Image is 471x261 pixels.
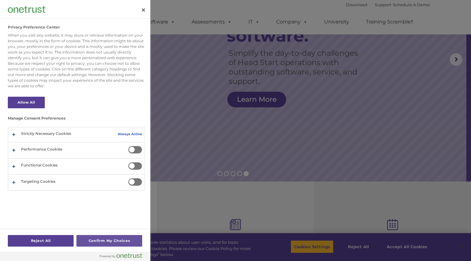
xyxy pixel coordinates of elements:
button: Close [137,3,150,17]
h2: Privacy Preference Center [8,25,60,29]
div: Company Logo [8,3,45,16]
img: Company Logo [8,6,45,13]
span: Phone number [87,67,114,72]
button: Allow All [8,97,45,108]
button: Reject All [8,235,74,247]
span: Last name [87,41,106,46]
h3: Manage Consent Preferences [8,116,145,124]
a: Powered by OneTrust Opens in a new Tab [100,253,147,261]
div: When you visit any website, it may store or retrieve information on your browser, mostly in the f... [8,33,145,89]
img: Powered by OneTrust Opens in a new Tab [100,253,142,258]
button: Confirm My Choices [76,235,142,247]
